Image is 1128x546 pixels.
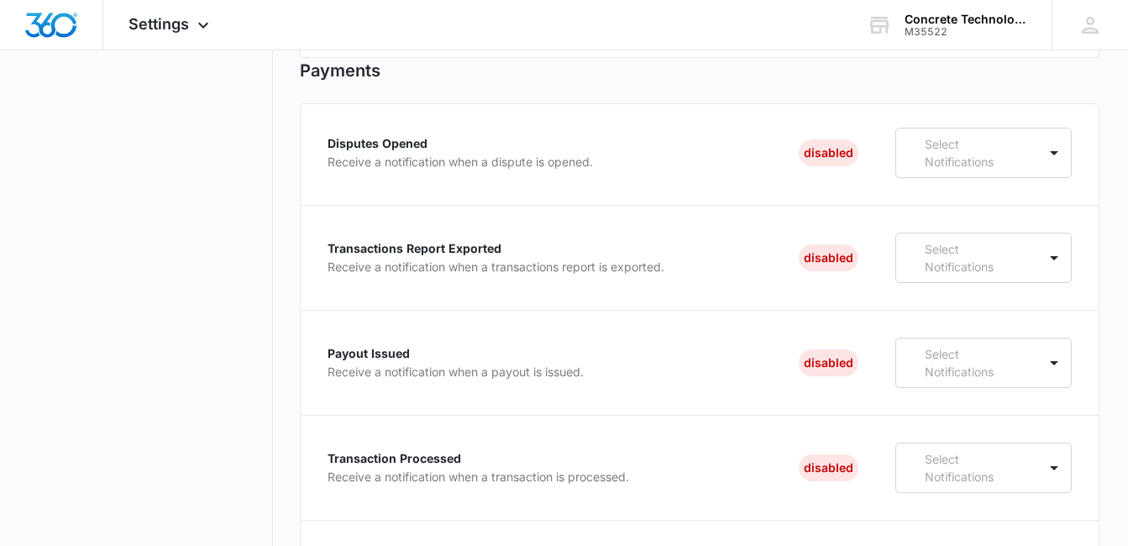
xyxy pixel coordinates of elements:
div: Disabled [799,139,858,166]
div: Disabled [799,454,858,481]
p: Select Notifications [925,135,1016,171]
div: Disabled [799,349,858,376]
h2: Payments [300,58,1100,83]
p: Disputes Opened [328,138,593,150]
div: account name [905,13,1027,26]
p: Transactions Report Exported [328,243,664,255]
p: Select Notifications [925,345,1016,381]
p: Receive a notification when a transactions report is exported. [328,261,664,273]
p: Receive a notification when a payout is issued. [328,366,584,378]
p: Transaction Processed [328,453,629,465]
p: Payout Issued [328,348,584,360]
p: Receive a notification when a transaction is processed. [328,471,629,483]
span: Settings [129,15,189,33]
p: Select Notifications [925,240,1016,276]
p: Receive a notification when a dispute is opened. [328,156,593,168]
div: account id [905,26,1027,38]
p: Select Notifications [925,450,1016,486]
div: Disabled [799,244,858,271]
